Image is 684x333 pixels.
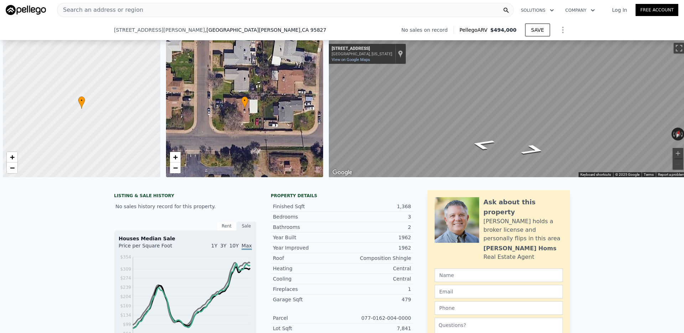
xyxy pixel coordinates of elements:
[525,24,550,36] button: SAVE
[332,52,392,56] div: [GEOGRAPHIC_DATA], [US_STATE]
[483,197,563,217] div: Ask about this property
[78,96,85,109] div: •
[273,213,342,220] div: Bedrooms
[401,26,453,34] div: No sales on record
[580,172,611,177] button: Keyboard shortcuts
[615,173,639,176] span: © 2025 Google
[342,325,411,332] div: 7,841
[241,97,248,104] span: •
[483,244,556,253] div: [PERSON_NAME] Homs
[644,173,654,176] a: Terms (opens in new tab)
[229,243,239,249] span: 10Y
[342,213,411,220] div: 3
[603,6,636,14] a: Log In
[57,6,143,14] span: Search an address or region
[170,163,181,173] a: Zoom out
[120,267,131,272] tspan: $309
[241,96,248,109] div: •
[331,168,354,177] a: Open this area in Google Maps (opens a new window)
[342,286,411,293] div: 1
[123,322,131,327] tspan: $99
[461,136,505,152] path: Go West, Ellenwood Ave
[342,296,411,303] div: 479
[435,268,563,282] input: Name
[435,285,563,298] input: Email
[120,313,131,318] tspan: $134
[120,255,131,260] tspan: $354
[211,243,217,249] span: 1Y
[332,46,392,52] div: [STREET_ADDRESS]
[10,163,15,172] span: −
[273,224,342,231] div: Bathrooms
[273,275,342,282] div: Cooling
[173,163,177,172] span: −
[342,275,411,282] div: Central
[119,242,185,253] div: Price per Square Foot
[114,200,256,213] div: No sales history record for this property.
[460,26,491,34] span: Pellego ARV
[119,235,252,242] div: Houses Median Sale
[120,294,131,299] tspan: $204
[672,128,675,140] button: Rotate counterclockwise
[483,217,563,243] div: [PERSON_NAME] holds a broker license and personally flips in this area
[342,234,411,241] div: 1962
[673,127,683,141] button: Reset the view
[332,57,370,62] a: View on Google Maps
[273,286,342,293] div: Fireplaces
[10,153,15,162] span: +
[342,224,411,231] div: 2
[342,203,411,210] div: 1,368
[273,203,342,210] div: Finished Sqft
[7,152,17,163] a: Zoom in
[170,152,181,163] a: Zoom in
[511,142,555,158] path: Go East, Ellenwood Ave
[490,27,517,33] span: $494,000
[114,26,205,34] span: [STREET_ADDRESS][PERSON_NAME]
[398,50,403,58] a: Show location on map
[173,153,177,162] span: +
[217,221,237,231] div: Rent
[342,314,411,322] div: 077-0162-004-0000
[78,97,85,104] span: •
[342,255,411,262] div: Composition Shingle
[7,163,17,173] a: Zoom out
[273,296,342,303] div: Garage Sqft
[673,159,683,170] button: Zoom out
[342,244,411,251] div: 1962
[515,4,560,17] button: Solutions
[205,26,326,34] span: , [GEOGRAPHIC_DATA][PERSON_NAME]
[273,244,342,251] div: Year Improved
[273,265,342,272] div: Heating
[636,4,678,16] a: Free Account
[300,27,326,33] span: , CA 95827
[114,193,256,200] div: LISTING & SALE HISTORY
[120,303,131,308] tspan: $169
[220,243,226,249] span: 3Y
[331,168,354,177] img: Google
[483,253,534,261] div: Real Estate Agent
[237,221,256,231] div: Sale
[273,234,342,241] div: Year Built
[6,5,46,15] img: Pellego
[273,255,342,262] div: Roof
[273,325,342,332] div: Lot Sqft
[273,314,342,322] div: Parcel
[271,193,413,199] div: Property details
[342,265,411,272] div: Central
[556,23,570,37] button: Show Options
[120,276,131,281] tspan: $274
[560,4,601,17] button: Company
[242,243,252,250] span: Max
[120,285,131,290] tspan: $239
[673,148,683,159] button: Zoom in
[435,301,563,315] input: Phone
